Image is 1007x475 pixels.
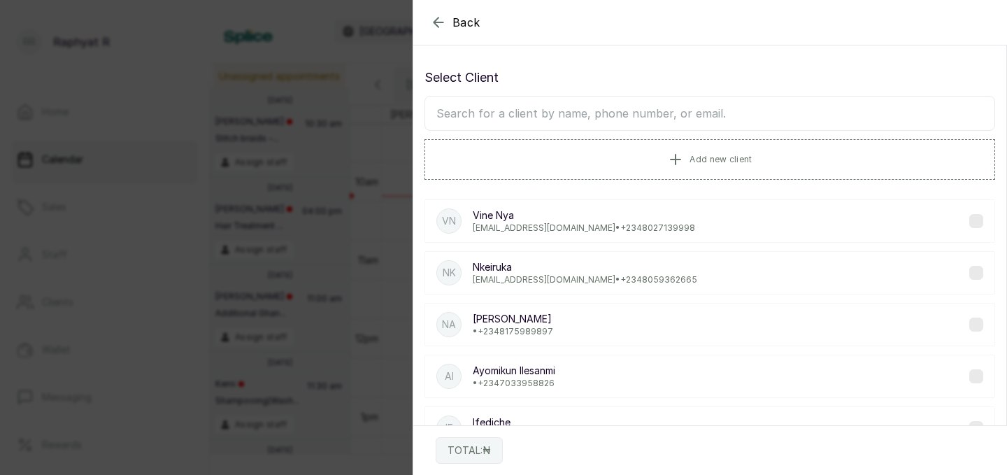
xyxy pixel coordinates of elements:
p: Vine Nya [473,208,695,222]
span: Back [452,14,480,31]
p: VN [442,214,456,228]
p: [EMAIL_ADDRESS][DOMAIN_NAME] • +234 8059362665 [473,274,697,285]
span: Add new client [690,154,752,165]
p: Ifediche [473,416,552,430]
button: Back [430,14,480,31]
p: • +234 7033958826 [473,378,555,389]
input: Search for a client by name, phone number, or email. [424,96,995,131]
p: TOTAL: ₦ [448,444,491,458]
p: Ayomikun Ilesanmi [473,364,555,378]
p: [PERSON_NAME] [473,312,553,326]
p: [EMAIL_ADDRESS][DOMAIN_NAME] • +234 8027139998 [473,222,695,234]
p: Select Client [424,68,995,87]
button: Add new client [424,139,995,180]
p: Nk [443,266,456,280]
p: AI [445,369,454,383]
p: • +234 8175989897 [473,326,553,337]
p: Na [442,318,456,332]
p: Nkeiruka [473,260,697,274]
p: If [445,421,453,435]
